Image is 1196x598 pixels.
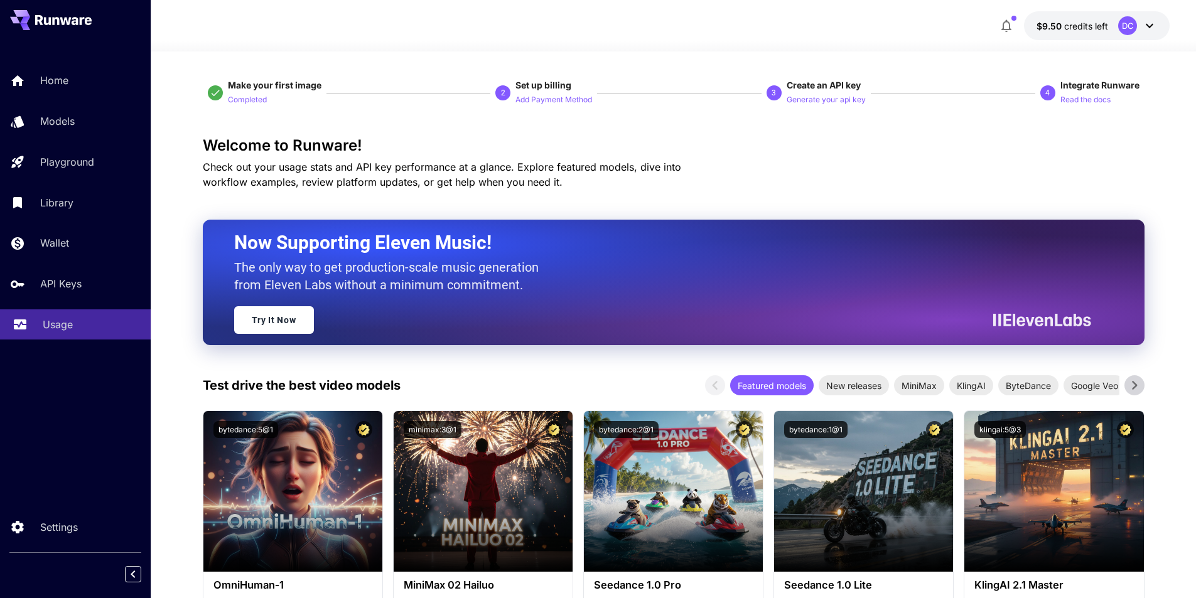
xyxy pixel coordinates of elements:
[730,375,814,395] div: Featured models
[784,579,943,591] h3: Seedance 1.0 Lite
[1037,19,1108,33] div: $9.50369
[1064,21,1108,31] span: credits left
[228,94,267,106] p: Completed
[949,379,993,392] span: KlingAI
[894,375,944,395] div: MiniMax
[234,259,548,294] p: The only way to get production-scale music generation from Eleven Labs without a minimum commitment.
[213,579,372,591] h3: OmniHuman‑1
[998,375,1059,395] div: ByteDance
[736,421,753,438] button: Certified Model – Vetted for best performance and includes a commercial license.
[546,421,563,438] button: Certified Model – Vetted for best performance and includes a commercial license.
[40,114,75,129] p: Models
[787,80,861,90] span: Create an API key
[228,92,267,107] button: Completed
[1024,11,1170,40] button: $9.50369DC
[1060,92,1111,107] button: Read the docs
[515,92,592,107] button: Add Payment Method
[774,411,953,572] img: alt
[819,379,889,392] span: New releases
[787,94,866,106] p: Generate your api key
[964,411,1143,572] img: alt
[203,137,1145,154] h3: Welcome to Runware!
[40,154,94,169] p: Playground
[394,411,573,572] img: alt
[730,379,814,392] span: Featured models
[203,376,401,395] p: Test drive the best video models
[501,87,505,99] p: 2
[515,94,592,106] p: Add Payment Method
[974,421,1026,438] button: klingai:5@3
[125,566,141,582] button: Collapse sidebar
[40,195,73,210] p: Library
[1045,87,1050,99] p: 4
[894,379,944,392] span: MiniMax
[1064,379,1126,392] span: Google Veo
[787,92,866,107] button: Generate your api key
[949,375,993,395] div: KlingAI
[1060,80,1139,90] span: Integrate Runware
[213,421,278,438] button: bytedance:5@1
[40,73,68,88] p: Home
[234,231,1082,255] h2: Now Supporting Eleven Music!
[1060,94,1111,106] p: Read the docs
[404,579,563,591] h3: MiniMax 02 Hailuo
[515,80,571,90] span: Set up billing
[40,520,78,535] p: Settings
[819,375,889,395] div: New releases
[228,80,321,90] span: Make your first image
[134,563,151,585] div: Collapse sidebar
[1037,21,1064,31] span: $9.50
[404,421,461,438] button: minimax:3@1
[584,411,763,572] img: alt
[203,411,382,572] img: alt
[594,579,753,591] h3: Seedance 1.0 Pro
[974,579,1133,591] h3: KlingAI 2.1 Master
[784,421,848,438] button: bytedance:1@1
[594,421,659,438] button: bytedance:2@1
[40,276,82,291] p: API Keys
[40,235,69,250] p: Wallet
[1118,16,1137,35] div: DC
[926,421,943,438] button: Certified Model – Vetted for best performance and includes a commercial license.
[772,87,776,99] p: 3
[998,379,1059,392] span: ByteDance
[234,306,314,334] a: Try It Now
[1117,421,1134,438] button: Certified Model – Vetted for best performance and includes a commercial license.
[43,317,73,332] p: Usage
[203,161,681,188] span: Check out your usage stats and API key performance at a glance. Explore featured models, dive int...
[1064,375,1126,395] div: Google Veo
[355,421,372,438] button: Certified Model – Vetted for best performance and includes a commercial license.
